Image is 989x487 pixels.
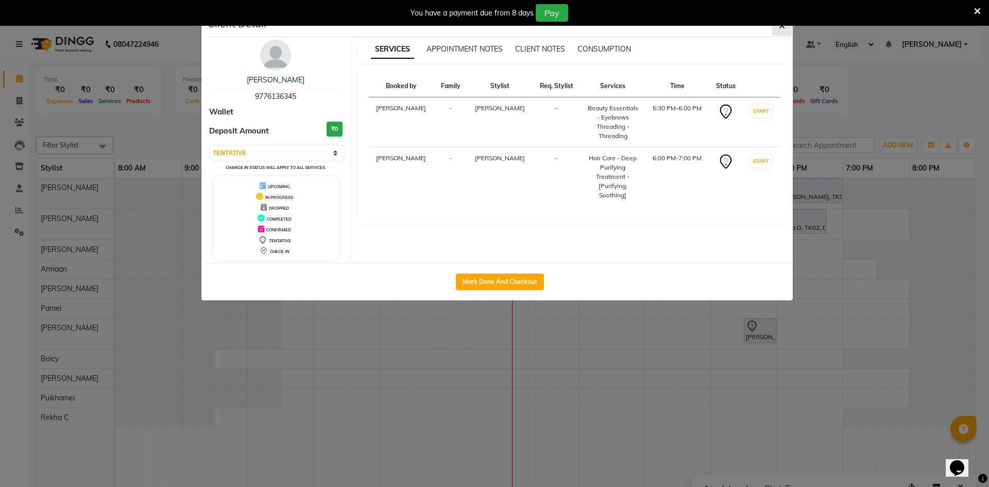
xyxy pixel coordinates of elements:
[645,97,709,147] td: 5:30 PM-6:00 PM
[587,104,639,141] div: Beauty Essentials - Eyebrows Threading - Threading
[751,105,772,117] button: START
[247,75,304,85] a: [PERSON_NAME]
[645,147,709,207] td: 6:00 PM-7:00 PM
[587,154,639,200] div: Hair Care - Deep Purifying Treatment - [Purifying, Soothing]
[260,40,291,71] img: avatar
[515,44,565,54] span: CLIENT NOTES
[577,44,631,54] span: CONSUMPTION
[946,446,979,477] iframe: chat widget
[269,238,291,243] span: TENTATIVE
[267,216,292,222] span: COMPLETED
[751,155,772,167] button: START
[434,97,467,147] td: -
[475,154,525,162] span: [PERSON_NAME]
[645,75,709,97] th: Time
[536,4,568,22] button: Pay
[209,106,233,118] span: Wallet
[581,75,645,97] th: Services
[209,125,269,137] span: Deposit Amount
[369,147,434,207] td: [PERSON_NAME]
[427,44,503,54] span: APPOINTMENT NOTES
[467,75,533,97] th: Stylist
[371,40,414,59] span: SERVICES
[369,75,434,97] th: Booked by
[255,92,296,101] span: 9776136345
[266,227,291,232] span: CONFIRMED
[369,97,434,147] td: [PERSON_NAME]
[533,147,581,207] td: -
[434,147,467,207] td: -
[268,184,290,189] span: UPCOMING
[265,195,293,200] span: IN PROGRESS
[456,274,544,290] button: Mark Done And Checkout
[533,75,581,97] th: Req. Stylist
[533,97,581,147] td: -
[327,122,343,137] h3: ₹0
[709,75,743,97] th: Status
[434,75,467,97] th: Family
[411,8,534,19] div: You have a payment due from 8 days
[475,104,525,112] span: [PERSON_NAME]
[270,249,289,254] span: CHECK-IN
[226,165,326,170] small: Change in status will apply to all services.
[269,206,289,211] span: DROPPED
